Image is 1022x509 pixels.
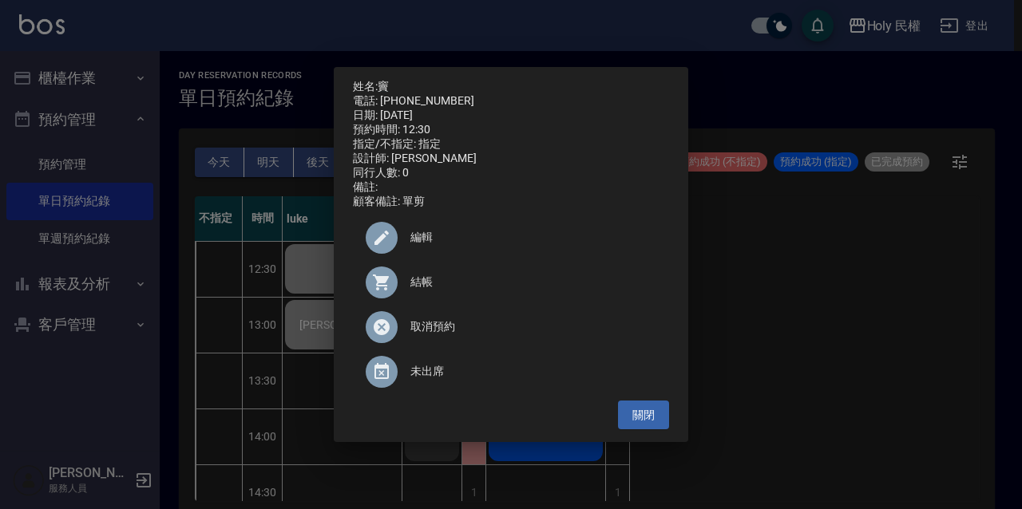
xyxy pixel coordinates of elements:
div: 顧客備註: 單剪 [353,195,669,209]
div: 指定/不指定: 指定 [353,137,669,152]
span: 取消預約 [410,318,656,335]
div: 日期: [DATE] [353,109,669,123]
div: 預約時間: 12:30 [353,123,669,137]
div: 設計師: [PERSON_NAME] [353,152,669,166]
a: 竇 [378,80,389,93]
div: 編輯 [353,215,669,260]
div: 取消預約 [353,305,669,349]
div: 未出席 [353,349,669,394]
div: 同行人數: 0 [353,166,669,180]
button: 關閉 [618,400,669,430]
a: 結帳 [353,260,669,305]
span: 編輯 [410,229,656,246]
div: 備註: [353,180,669,195]
p: 姓名: [353,80,669,94]
span: 結帳 [410,274,656,290]
span: 未出席 [410,363,656,380]
div: 電話: [PHONE_NUMBER] [353,94,669,109]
